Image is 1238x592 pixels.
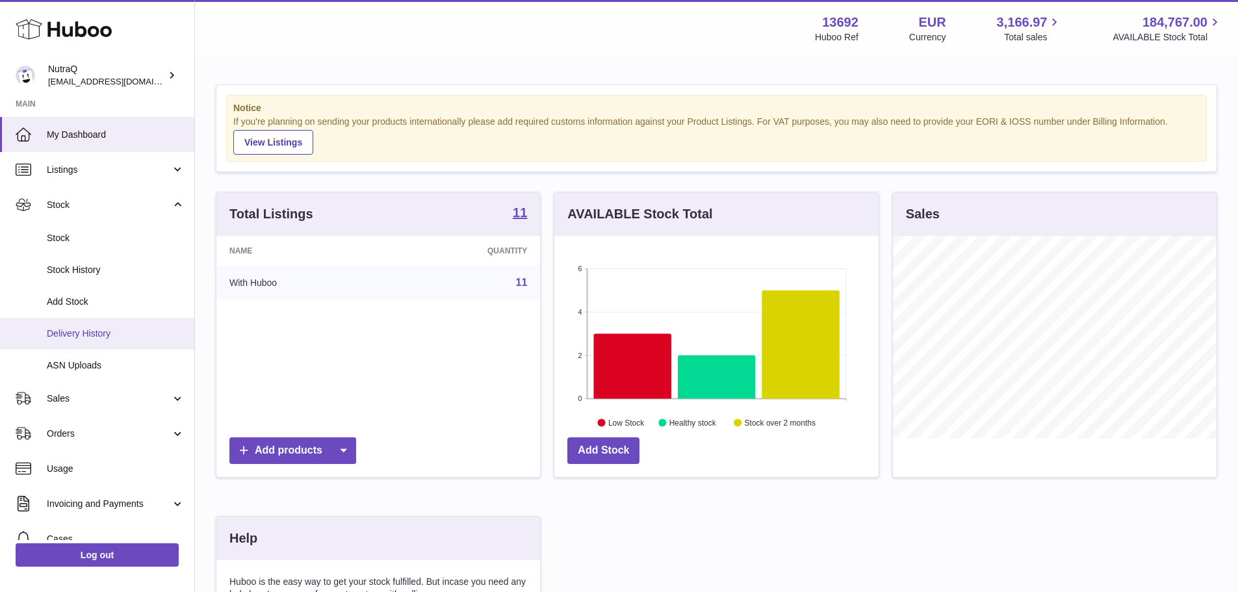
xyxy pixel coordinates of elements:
[918,14,946,31] strong: EUR
[48,63,165,88] div: NutraQ
[669,418,717,427] text: Healthy stock
[387,236,540,266] th: Quantity
[47,164,171,176] span: Listings
[578,351,582,359] text: 2
[47,296,185,308] span: Add Stock
[229,530,257,547] h3: Help
[745,418,816,427] text: Stock over 2 months
[1004,31,1062,44] span: Total sales
[567,205,712,223] h3: AVAILABLE Stock Total
[16,543,179,567] a: Log out
[47,264,185,276] span: Stock History
[1113,14,1222,44] a: 184,767.00 AVAILABLE Stock Total
[578,308,582,316] text: 4
[47,199,171,211] span: Stock
[516,277,528,288] a: 11
[608,418,645,427] text: Low Stock
[815,31,858,44] div: Huboo Ref
[513,206,527,219] strong: 11
[48,76,191,86] span: [EMAIL_ADDRESS][DOMAIN_NAME]
[47,359,185,372] span: ASN Uploads
[47,428,171,440] span: Orders
[229,205,313,223] h3: Total Listings
[47,533,185,545] span: Cases
[578,394,582,402] text: 0
[47,393,171,405] span: Sales
[47,463,185,475] span: Usage
[233,116,1200,155] div: If you're planning on sending your products internationally please add required customs informati...
[47,232,185,244] span: Stock
[47,328,185,340] span: Delivery History
[1113,31,1222,44] span: AVAILABLE Stock Total
[513,206,527,222] a: 11
[47,498,171,510] span: Invoicing and Payments
[578,264,582,272] text: 6
[909,31,946,44] div: Currency
[1142,14,1207,31] span: 184,767.00
[567,437,639,464] a: Add Stock
[906,205,940,223] h3: Sales
[822,14,858,31] strong: 13692
[997,14,1063,44] a: 3,166.97 Total sales
[233,130,313,155] a: View Listings
[16,66,35,85] img: internalAdmin-13692@internal.huboo.com
[997,14,1048,31] span: 3,166.97
[216,266,387,300] td: With Huboo
[229,437,356,464] a: Add products
[233,102,1200,114] strong: Notice
[216,236,387,266] th: Name
[47,129,185,141] span: My Dashboard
